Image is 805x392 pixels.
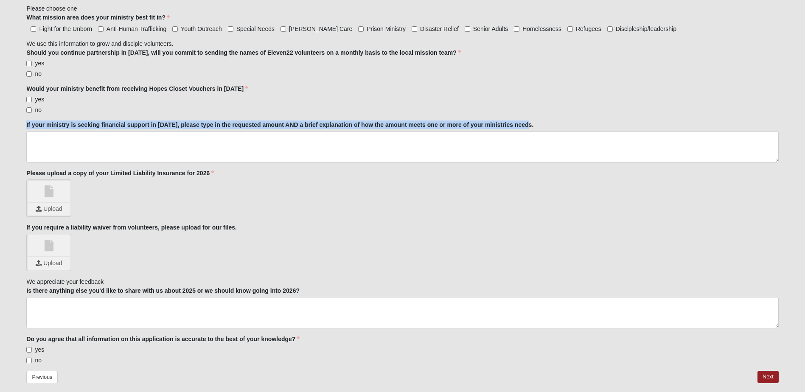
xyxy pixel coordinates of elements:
[367,25,406,32] span: Prison Ministry
[35,357,42,364] span: no
[412,26,417,32] input: Disaster Relief
[26,107,32,113] input: no
[107,25,166,32] span: Anti-Human Trafficking
[35,60,44,67] span: yes
[26,286,300,295] label: Is there anything else you'd like to share with us about 2025 or we should know going into 2026?
[26,48,460,57] label: Should you continue partnership in [DATE], will you commit to sending the names of Eleven22 volun...
[473,25,508,32] span: Senior Adults
[26,169,214,177] label: Please upload a copy of your Limited Liability Insurance for 2026
[181,25,222,32] span: Youth Outreach
[280,26,286,32] input: [PERSON_NAME] Care
[26,347,32,353] input: yes
[26,358,32,363] input: no
[26,371,58,384] a: Previous
[26,223,237,232] label: If you require a liability waiver from volunteers, please upload for our files.
[607,26,613,32] input: Discipleship/leadership
[522,25,561,32] span: Homelessness
[98,26,104,32] input: Anti-Human Trafficking
[35,106,42,113] span: no
[420,25,459,32] span: Disaster Relief
[228,26,233,32] input: Special Needs
[39,25,92,32] span: Fight for the Unborn
[26,335,300,343] label: Do you agree that all information on this application is accurate to the best of your knowledge?
[576,25,601,32] span: Refugees
[35,96,44,103] span: yes
[31,26,36,32] input: Fight for the Unborn
[26,61,32,66] input: yes
[26,84,248,93] label: Would your ministry benefit from receiving Hopes Closet Vouchers in [DATE]
[35,70,42,77] span: no
[757,371,778,383] a: Next
[26,97,32,102] input: yes
[616,25,676,32] span: Discipleship/leadership
[465,26,470,32] input: Senior Adults
[172,26,178,32] input: Youth Outreach
[26,71,32,77] input: no
[289,25,352,32] span: [PERSON_NAME] Care
[358,26,364,32] input: Prison Ministry
[35,346,44,353] span: yes
[514,26,519,32] input: Homelessness
[26,120,533,129] label: If your ministry is seeking financial support in [DATE], please type in the requested amount AND ...
[236,25,275,32] span: Special Needs
[26,13,170,22] label: What mission area does your ministry best fit in?
[567,26,573,32] input: Refugees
